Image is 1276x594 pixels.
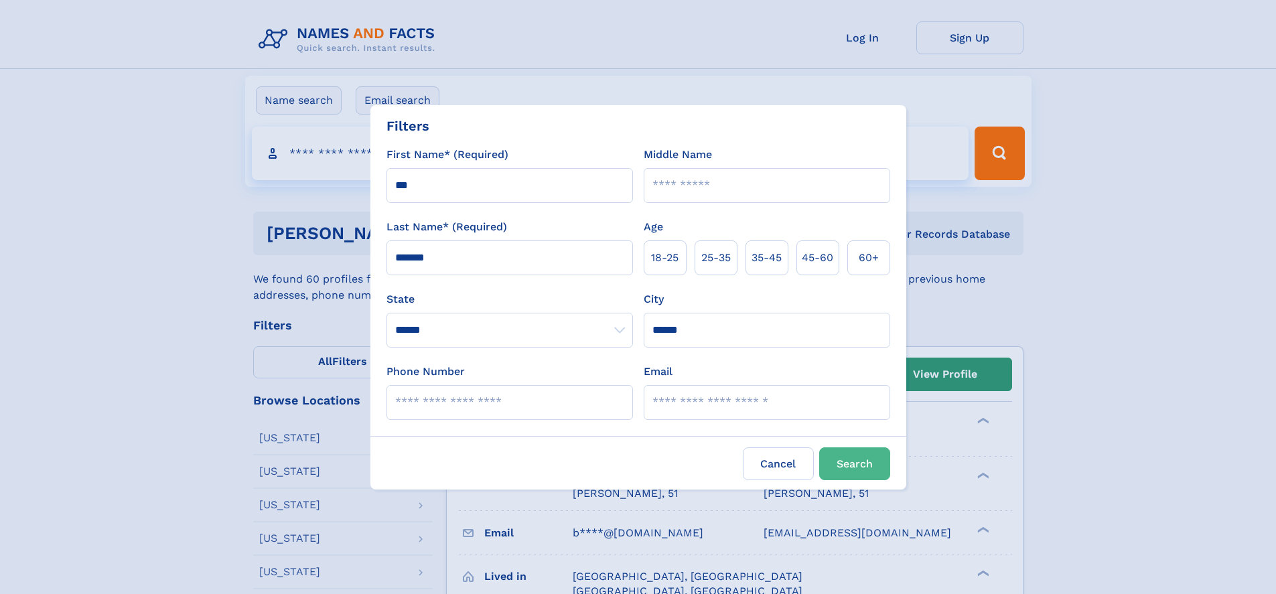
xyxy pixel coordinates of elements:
[644,147,712,163] label: Middle Name
[644,219,663,235] label: Age
[386,147,508,163] label: First Name* (Required)
[859,250,879,266] span: 60+
[386,291,633,307] label: State
[752,250,782,266] span: 35‑45
[386,116,429,136] div: Filters
[743,447,814,480] label: Cancel
[651,250,679,266] span: 18‑25
[644,291,664,307] label: City
[386,219,507,235] label: Last Name* (Required)
[644,364,672,380] label: Email
[802,250,833,266] span: 45‑60
[701,250,731,266] span: 25‑35
[819,447,890,480] button: Search
[386,364,465,380] label: Phone Number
